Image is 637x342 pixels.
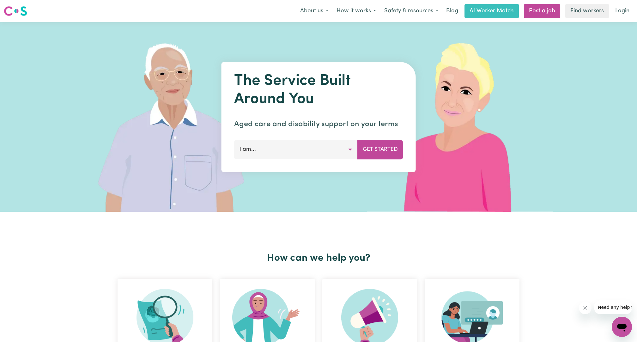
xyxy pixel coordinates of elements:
[234,119,403,130] p: Aged care and disability support on your terms
[612,317,632,337] iframe: Button to launch messaging window
[524,4,560,18] a: Post a job
[565,4,609,18] a: Find workers
[442,4,462,18] a: Blog
[4,5,27,17] img: Careseekers logo
[579,302,591,314] iframe: Close message
[464,4,519,18] a: AI Worker Match
[4,4,38,9] span: Need any help?
[296,4,332,18] button: About us
[114,252,523,264] h2: How can we help you?
[594,300,632,314] iframe: Message from company
[234,72,403,108] h1: The Service Built Around You
[4,4,27,18] a: Careseekers logo
[332,4,380,18] button: How it works
[380,4,442,18] button: Safety & resources
[357,140,403,159] button: Get Started
[611,4,633,18] a: Login
[234,140,358,159] button: I am...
